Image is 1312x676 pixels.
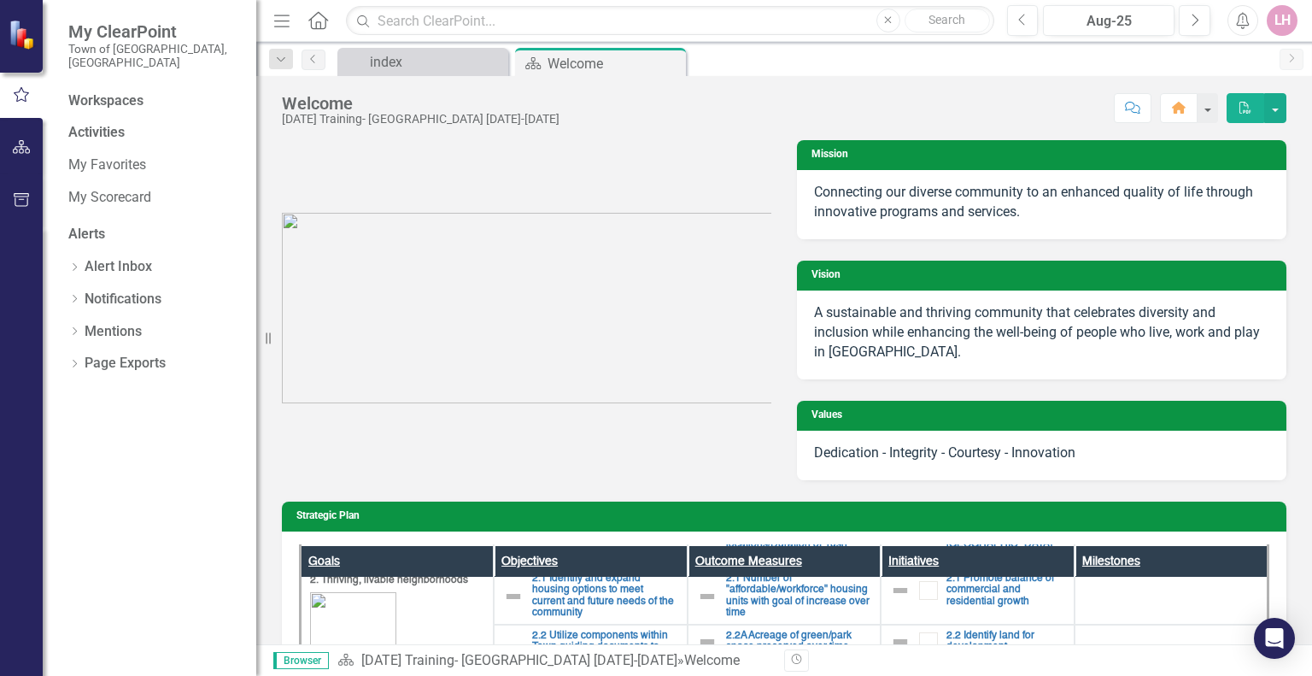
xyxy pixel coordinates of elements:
[9,20,38,50] img: ClearPoint Strategy
[1043,5,1174,36] button: Aug-25
[890,632,911,652] img: Not Defined
[1254,618,1295,659] div: Open Intercom Messenger
[726,573,872,619] a: 2.1 Number of "affordable/workforce" housing units with goal of increase over time
[814,444,1269,463] p: Dedication - Integrity - Courtesy - Innovation
[946,573,1065,608] a: 2.1 Promote balance of commercial and residential growth
[296,510,1278,521] h3: Strategic Plan
[890,580,911,601] img: Not Defined
[282,94,559,113] div: Welcome
[85,290,161,309] a: Notifications
[85,354,166,373] a: Page Exports
[346,6,993,36] input: Search ClearPoint...
[310,573,484,588] span: 2. Thriving, livable neighborhoods
[811,409,1278,420] h3: Values
[928,13,965,26] span: Search
[684,652,740,668] div: Welcome
[68,91,143,111] div: Workspaces
[946,631,1065,653] a: 2.2 Identify land for development
[1267,5,1297,36] button: LH
[68,225,239,244] div: Alerts
[273,652,329,669] span: Browser
[361,652,677,668] a: [DATE] Training- [GEOGRAPHIC_DATA] [DATE]-[DATE]
[503,586,524,607] img: Not Defined
[68,42,239,70] small: Town of [GEOGRAPHIC_DATA], [GEOGRAPHIC_DATA]
[1049,11,1168,32] div: Aug-25
[811,149,1278,160] h3: Mission
[68,188,239,208] a: My Scorecard
[697,586,717,607] img: Not Defined
[68,123,239,143] div: Activities
[310,592,396,673] img: Goal%202.png
[532,573,678,619] a: 2.1 Identify and expand housing options to meet current and future needs of the community
[342,51,504,73] a: index
[282,113,559,126] div: [DATE] Training- [GEOGRAPHIC_DATA] [DATE]-[DATE]
[85,257,152,277] a: Alert Inbox
[726,631,872,653] a: 2.2A Acreage of green/park space preserved over time
[905,9,990,32] button: Search
[370,51,504,73] div: index
[814,183,1269,222] div: Connecting our diverse community to an enhanced quality of life through innovative programs and s...
[68,21,239,42] span: My ClearPoint
[68,156,239,175] a: My Favorites
[85,322,142,342] a: Mentions
[337,651,771,671] div: »
[811,269,1278,280] h3: Vision
[548,53,682,74] div: Welcome
[697,632,717,652] img: Not Defined
[814,303,1269,362] div: A sustainable and thriving community that celebrates diversity and inclusion while enhancing the ...
[282,213,771,403] img: morrisville.png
